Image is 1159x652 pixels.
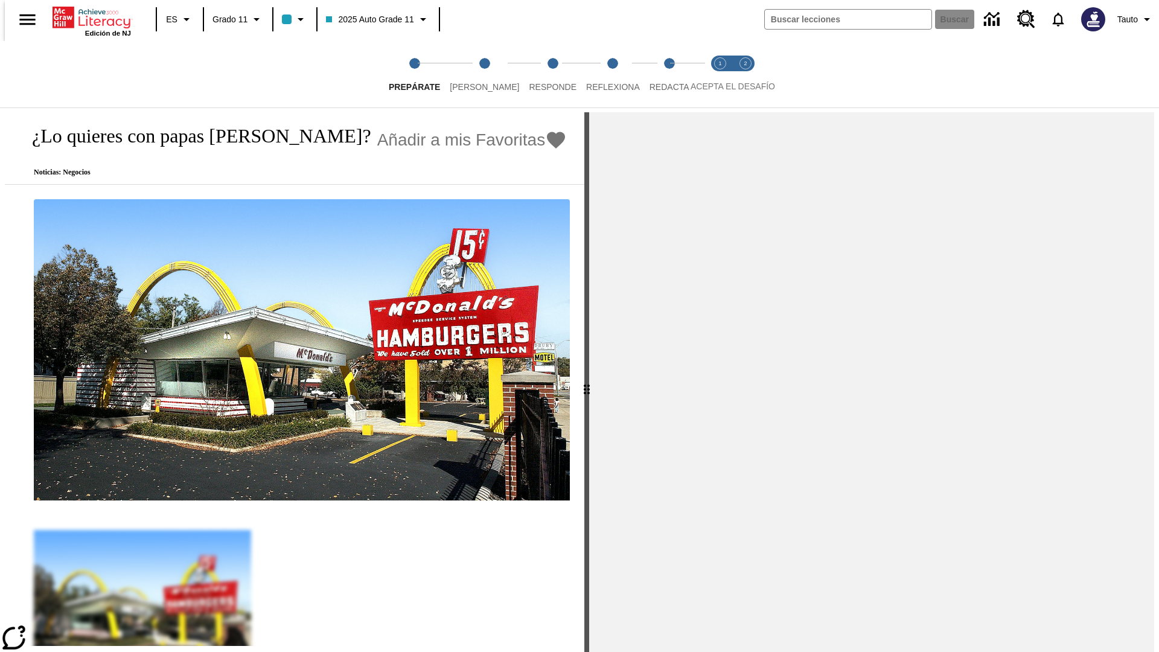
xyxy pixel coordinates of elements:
[1074,4,1113,35] button: Escoja un nuevo avatar
[728,41,763,107] button: Acepta el desafío contesta step 2 of 2
[640,41,699,107] button: Redacta step 5 of 5
[718,60,721,66] text: 1
[1113,8,1159,30] button: Perfil/Configuración
[53,4,131,37] div: Portada
[977,3,1010,36] a: Centro de información
[1010,3,1042,36] a: Centro de recursos, Se abrirá en una pestaña nueva.
[277,8,313,30] button: El color de la clase es azul claro. Cambiar el color de la clase.
[208,8,269,30] button: Grado: Grado 11, Elige un grado
[440,41,529,107] button: Lee step 2 of 5
[161,8,199,30] button: Lenguaje: ES, Selecciona un idioma
[10,2,45,37] button: Abrir el menú lateral
[379,41,450,107] button: Prepárate step 1 of 5
[1117,13,1138,26] span: Tauto
[326,13,413,26] span: 2025 Auto Grade 11
[85,30,131,37] span: Edición de NJ
[589,112,1154,652] div: activity
[1081,7,1105,31] img: Avatar
[744,60,747,66] text: 2
[691,81,775,91] span: ACEPTA EL DESAFÍO
[377,129,567,150] button: Añadir a mis Favoritas - ¿Lo quieres con papas fritas?
[19,125,371,147] h1: ¿Lo quieres con papas [PERSON_NAME]?
[703,41,738,107] button: Acepta el desafío lee step 1 of 2
[529,82,576,92] span: Responde
[34,199,570,501] img: Uno de los primeros locales de McDonald's, con el icónico letrero rojo y los arcos amarillos.
[377,130,546,150] span: Añadir a mis Favoritas
[650,82,689,92] span: Redacta
[519,41,586,107] button: Responde step 3 of 5
[584,112,589,652] div: Pulsa la tecla de intro o la barra espaciadora y luego presiona las flechas de derecha e izquierd...
[586,82,640,92] span: Reflexiona
[19,168,567,177] p: Noticias: Negocios
[450,82,519,92] span: [PERSON_NAME]
[166,13,177,26] span: ES
[212,13,247,26] span: Grado 11
[576,41,650,107] button: Reflexiona step 4 of 5
[765,10,931,29] input: Buscar campo
[389,82,440,92] span: Prepárate
[5,112,584,646] div: reading
[321,8,435,30] button: Clase: 2025 Auto Grade 11, Selecciona una clase
[1042,4,1074,35] a: Notificaciones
